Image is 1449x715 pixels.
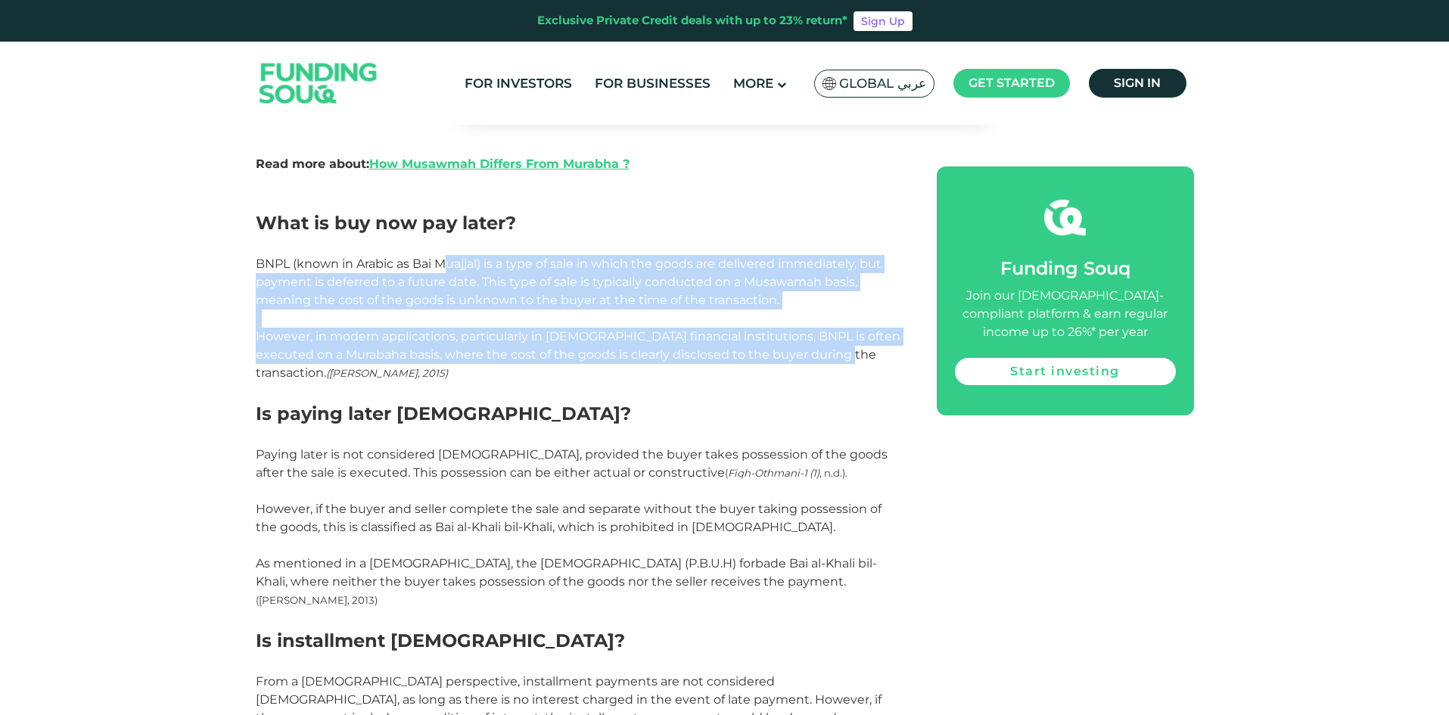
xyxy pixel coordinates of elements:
a: Sign in [1089,69,1186,98]
span: Global عربي [839,75,926,92]
div: Join our [DEMOGRAPHIC_DATA]-compliant platform & earn regular income up to 26%* per year [955,287,1176,341]
span: ( , n.d.) [725,467,845,479]
span: Is installment [DEMOGRAPHIC_DATA]? [256,630,625,651]
em: Fiqh-Othmani-1 (1) [728,467,819,479]
a: Start investing [955,358,1176,385]
a: Sign Up [854,11,913,31]
div: Exclusive Private Credit deals with up to 23% return* [537,12,847,30]
span: ([PERSON_NAME], 2015) [326,367,448,379]
strong: Read more about: [256,157,630,171]
img: SA Flag [822,77,836,90]
span: More [733,76,773,91]
span: However, if the buyer and seller complete the sale and separate without the buyer taking possessi... [256,502,882,534]
span: However, in modern applications, particularly in [DEMOGRAPHIC_DATA] financial institutions, BNPL ... [256,329,900,380]
img: fsicon [1044,197,1086,238]
span: . [845,467,847,479]
span: Get started [969,76,1055,90]
a: How Musawmah Differs From Murabha ? [369,157,630,171]
a: For Investors [461,71,576,96]
span: Is paying later [DEMOGRAPHIC_DATA]? [256,403,631,424]
a: For Businesses [591,71,714,96]
span: ([PERSON_NAME], 2013) [256,594,378,606]
span: What is buy now pay later? [256,212,516,234]
span: Paying later is not considered [DEMOGRAPHIC_DATA], provided the buyer takes possession of the goo... [256,447,888,480]
span: BNPL (known in Arabic as Bai Muajjal) is a type of sale in which the goods are delivered immediat... [256,256,882,307]
span: As mentioned in a [DEMOGRAPHIC_DATA], the [DEMOGRAPHIC_DATA] (P.B.U.H) forbade Bai al-Khali bil-K... [256,556,877,589]
span: Sign in [1114,76,1161,90]
span: Funding Souq [1000,257,1130,279]
img: Logo [244,45,393,122]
